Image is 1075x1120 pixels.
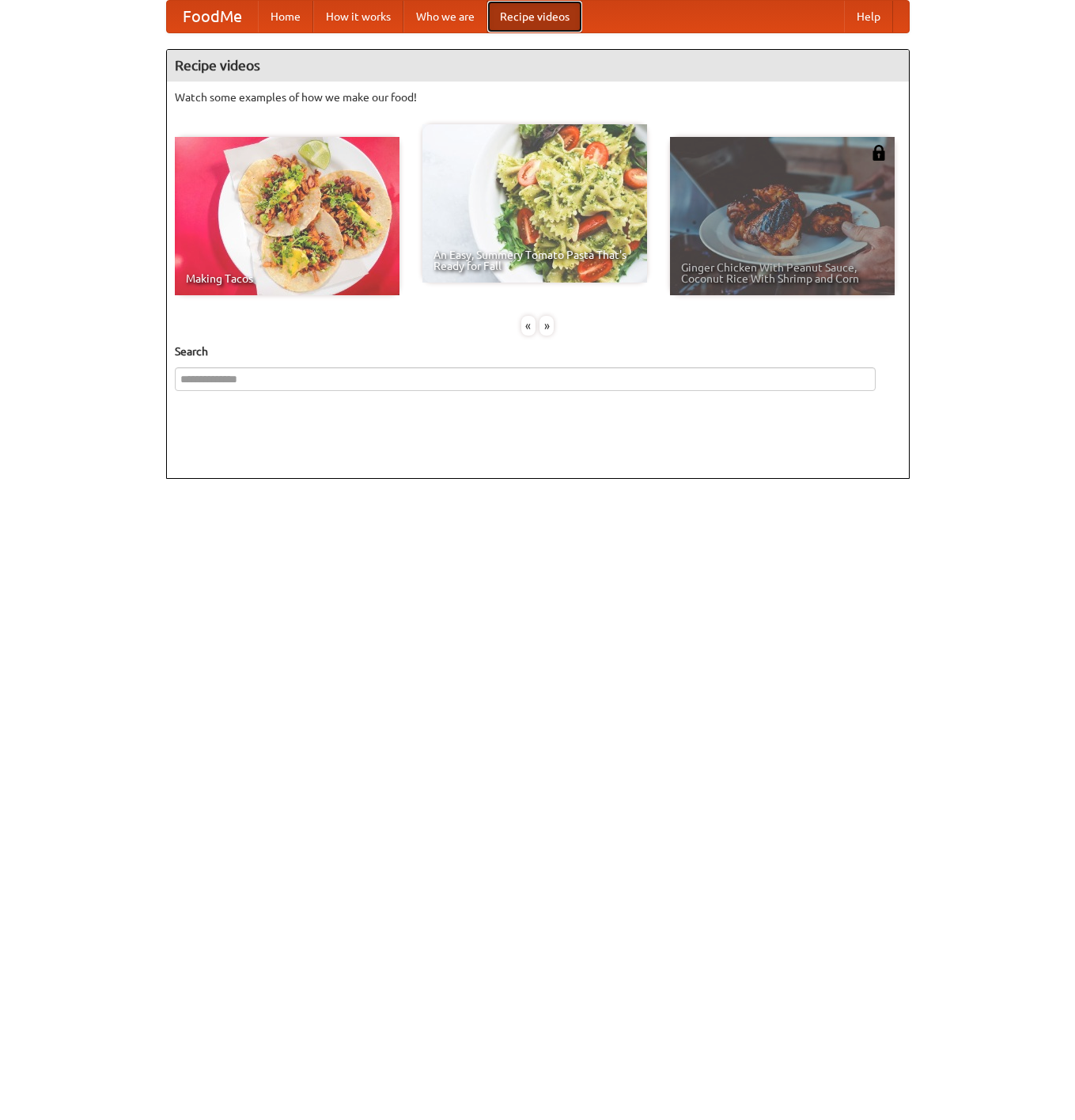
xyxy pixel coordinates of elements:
div: « [521,316,536,336]
h4: Recipe videos [167,50,909,82]
h5: Search [175,344,901,359]
a: Recipe videos [487,1,582,32]
img: 483408.png [871,145,887,161]
a: Home [258,1,313,32]
a: FoodMe [167,1,258,32]
a: Making Tacos [175,137,399,295]
a: An Easy, Summery Tomato Pasta That's Ready for Fall [422,124,647,283]
span: An Easy, Summery Tomato Pasta That's Ready for Fall [433,249,636,271]
p: Watch some examples of how we make our food! [175,89,901,105]
a: How it works [313,1,403,32]
a: Help [844,1,893,32]
a: Who we are [403,1,487,32]
span: Making Tacos [186,273,388,284]
div: » [539,316,554,336]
